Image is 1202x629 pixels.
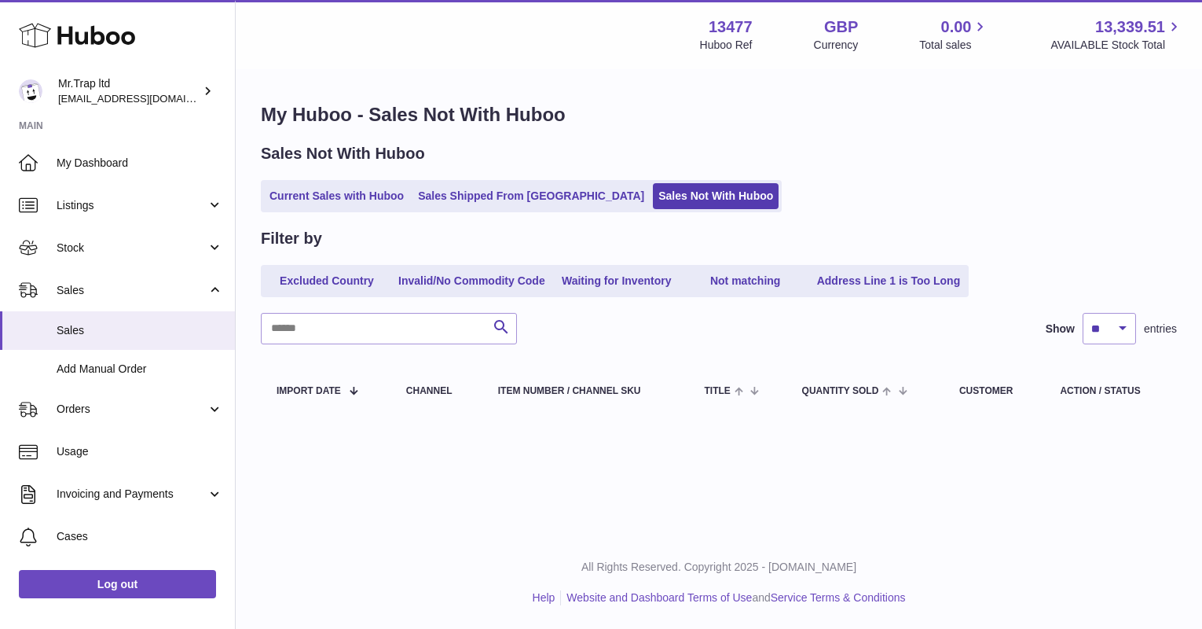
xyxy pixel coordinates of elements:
[57,323,223,338] span: Sales
[264,268,390,294] a: Excluded Country
[57,529,223,544] span: Cases
[261,228,322,249] h2: Filter by
[57,156,223,171] span: My Dashboard
[709,17,753,38] strong: 13477
[802,386,879,396] span: Quantity Sold
[19,570,216,598] a: Log out
[248,560,1189,575] p: All Rights Reserved. Copyright 2025 - [DOMAIN_NAME]
[277,386,341,396] span: Import date
[498,386,673,396] div: Item Number / Channel SKU
[1060,386,1161,396] div: Action / Status
[57,402,207,417] span: Orders
[814,38,859,53] div: Currency
[653,183,779,209] a: Sales Not With Huboo
[941,17,972,38] span: 0.00
[1095,17,1165,38] span: 13,339.51
[57,241,207,256] span: Stock
[393,268,551,294] a: Invalid/No Commodity Code
[919,38,989,53] span: Total sales
[58,92,231,105] span: [EMAIL_ADDRESS][DOMAIN_NAME]
[261,102,1177,127] h1: My Huboo - Sales Not With Huboo
[264,183,409,209] a: Current Sales with Huboo
[700,38,753,53] div: Huboo Ref
[959,386,1029,396] div: Customer
[533,591,555,604] a: Help
[1046,322,1075,337] label: Show
[919,17,989,53] a: 0.00 Total sales
[57,444,223,459] span: Usage
[1144,322,1177,337] span: entries
[19,79,42,103] img: office@grabacz.eu
[824,17,858,38] strong: GBP
[1050,38,1183,53] span: AVAILABLE Stock Total
[261,143,425,164] h2: Sales Not With Huboo
[554,268,680,294] a: Waiting for Inventory
[412,183,650,209] a: Sales Shipped From [GEOGRAPHIC_DATA]
[683,268,808,294] a: Not matching
[561,590,905,605] li: and
[57,283,207,298] span: Sales
[771,591,906,604] a: Service Terms & Conditions
[1050,17,1183,53] a: 13,339.51 AVAILABLE Stock Total
[812,268,966,294] a: Address Line 1 is Too Long
[57,198,207,213] span: Listings
[705,386,731,396] span: Title
[57,487,207,502] span: Invoicing and Payments
[566,591,752,604] a: Website and Dashboard Terms of Use
[57,362,223,377] span: Add Manual Order
[58,76,200,106] div: Mr.Trap ltd
[406,386,467,396] div: Channel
